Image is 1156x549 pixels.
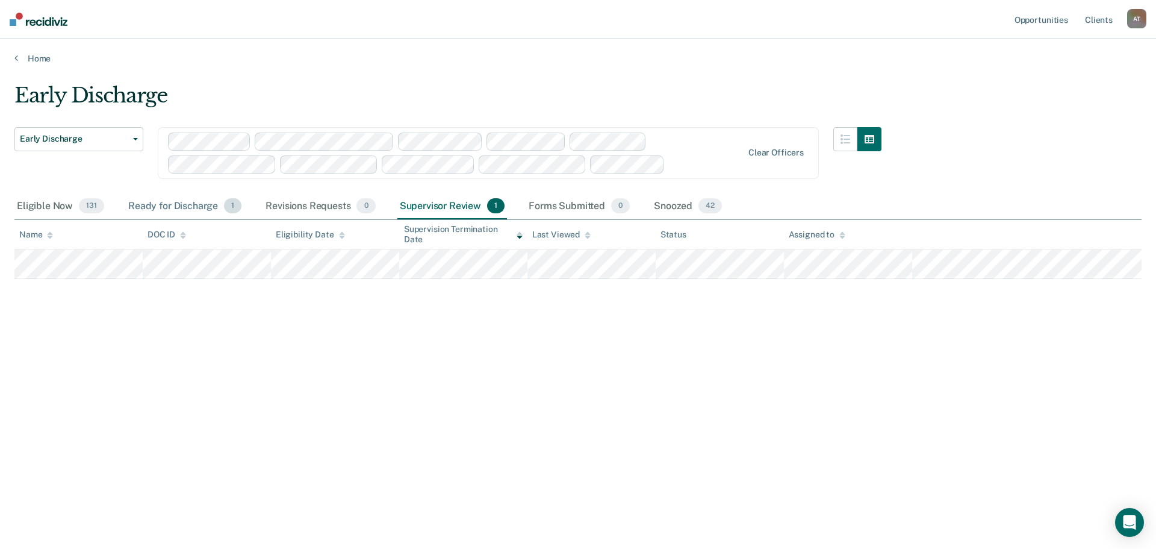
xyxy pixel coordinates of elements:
div: Eligible Now131 [14,193,107,220]
a: Home [14,53,1142,64]
div: Supervisor Review1 [397,193,508,220]
span: 0 [611,198,630,214]
div: Revisions Requests0 [263,193,378,220]
span: 1 [224,198,241,214]
span: 131 [79,198,104,214]
div: Eligibility Date [276,230,345,240]
button: Early Discharge [14,127,143,151]
div: Early Discharge [14,83,881,118]
button: AT [1127,9,1146,28]
div: Status [660,230,686,240]
span: 42 [698,198,722,214]
div: Forms Submitted0 [526,193,632,220]
img: Recidiviz [10,13,67,26]
div: Last Viewed [532,230,591,240]
div: Clear officers [748,148,804,158]
div: Assigned to [789,230,845,240]
div: Snoozed42 [651,193,724,220]
div: Supervision Termination Date [404,224,523,245]
div: DOC ID [148,230,186,240]
div: Name [19,230,53,240]
span: Early Discharge [20,134,128,144]
span: 0 [356,198,375,214]
div: Open Intercom Messenger [1115,508,1144,537]
div: Ready for Discharge1 [126,193,244,220]
div: A T [1127,9,1146,28]
span: 1 [487,198,505,214]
